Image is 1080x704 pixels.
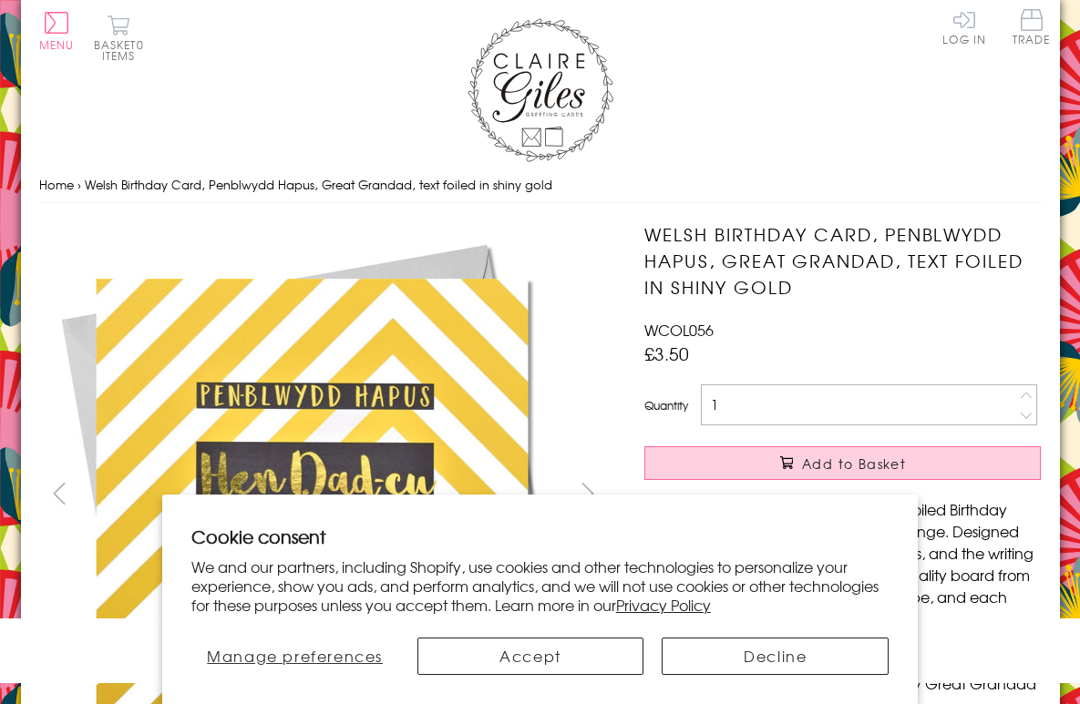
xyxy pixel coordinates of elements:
p: We and our partners, including Shopify, use cookies and other technologies to personalize your ex... [191,557,890,614]
span: › [77,176,81,193]
button: Accept [417,638,644,675]
h2: Cookie consent [191,524,890,549]
h1: Welsh Birthday Card, Penblwydd Hapus, Great Grandad, text foiled in shiny gold [644,221,1041,300]
span: 0 items [102,36,144,64]
button: Decline [662,638,889,675]
span: Manage preferences [207,645,383,667]
button: Manage preferences [191,638,399,675]
a: Log In [942,9,986,45]
img: Claire Giles Greetings Cards [468,18,613,162]
button: Basket0 items [94,15,144,61]
span: WCOL056 [644,319,714,341]
label: Quantity [644,397,688,413]
nav: breadcrumbs [39,167,1042,204]
button: prev [39,473,80,514]
button: Add to Basket [644,446,1041,480]
button: Menu [39,12,75,50]
span: Welsh Birthday Card, Penblwydd Hapus, Great Grandad, text foiled in shiny gold [85,176,552,193]
span: Trade [1013,9,1051,45]
span: Menu [39,36,75,53]
span: £3.50 [644,341,689,366]
span: Add to Basket [802,454,906,473]
a: Privacy Policy [616,594,711,616]
button: next [567,473,608,514]
a: Home [39,176,74,193]
a: Trade [1013,9,1051,48]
